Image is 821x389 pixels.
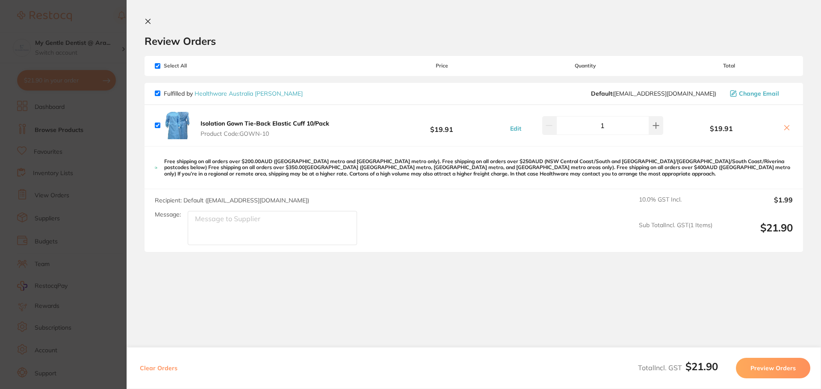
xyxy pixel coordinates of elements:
span: Change Email [739,90,779,97]
b: Default [591,90,612,97]
span: Total Incl. GST [638,363,718,372]
span: Select All [155,63,240,69]
button: Change Email [727,90,793,97]
p: Fulfilled by [164,90,303,97]
button: Clear Orders [137,358,180,378]
label: Message: [155,211,181,218]
span: 10.0 % GST Incl. [639,196,712,215]
output: $1.99 [719,196,793,215]
span: Recipient: Default ( [EMAIL_ADDRESS][DOMAIN_NAME] ) [155,196,309,204]
span: Sub Total Incl. GST ( 1 Items) [639,222,712,245]
button: Edit [508,125,524,132]
output: $21.90 [719,222,793,245]
span: Quantity [506,63,665,69]
h2: Review Orders [145,35,803,47]
a: Healthware Australia [PERSON_NAME] [195,90,303,97]
span: Total [665,63,793,69]
button: Isolation Gown Tie-Back Elastic Cuff 10/Pack Product Code:GOWN-10 [198,120,332,137]
b: $19.91 [378,117,505,133]
b: $21.90 [685,360,718,373]
p: Free shipping on all orders over $200.00AUD ([GEOGRAPHIC_DATA] metro and [GEOGRAPHIC_DATA] metro ... [164,158,793,177]
span: Price [378,63,505,69]
button: Preview Orders [736,358,810,378]
span: info@healthwareaustralia.com.au [591,90,716,97]
img: bnExejl0OQ [164,112,191,139]
b: Isolation Gown Tie-Back Elastic Cuff 10/Pack [201,120,329,127]
span: Product Code: GOWN-10 [201,130,329,137]
b: $19.91 [665,125,777,132]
